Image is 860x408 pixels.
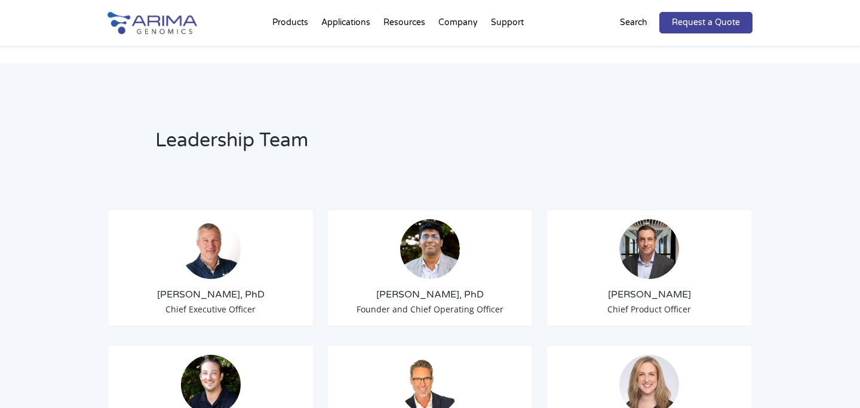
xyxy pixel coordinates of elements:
[181,219,241,279] img: Tom-Willis.jpg
[607,303,691,315] span: Chief Product Officer
[659,12,752,33] a: Request a Quote
[155,127,582,163] h2: Leadership Team
[107,12,197,34] img: Arima-Genomics-logo
[118,288,304,301] h3: [PERSON_NAME], PhD
[400,219,460,279] img: Sid-Selvaraj_Arima-Genomics.png
[337,288,523,301] h3: [PERSON_NAME], PhD
[357,303,503,315] span: Founder and Chief Operating Officer
[556,288,742,301] h3: [PERSON_NAME]
[165,303,256,315] span: Chief Executive Officer
[619,219,679,279] img: Chris-Roberts.jpg
[620,15,647,30] p: Search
